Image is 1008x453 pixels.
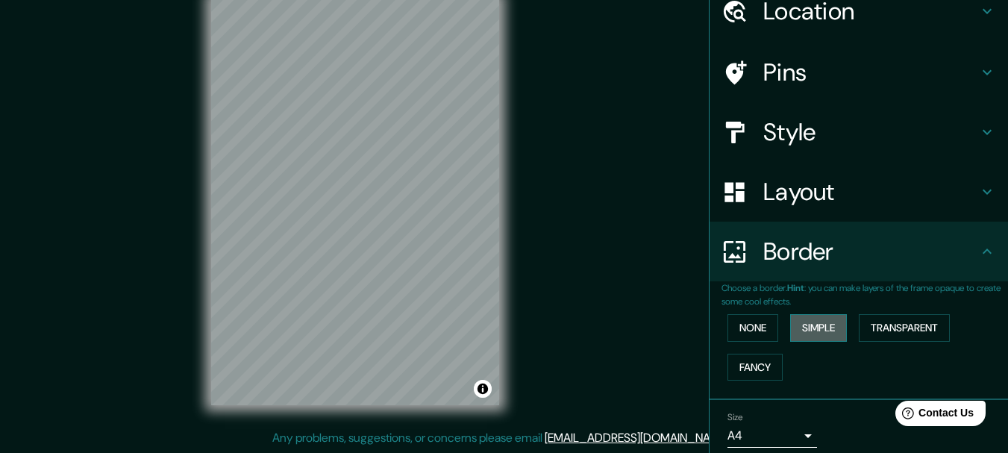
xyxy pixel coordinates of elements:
div: Pins [710,43,1008,102]
div: Layout [710,162,1008,222]
p: Choose a border. : you can make layers of the frame opaque to create some cool effects. [721,281,1008,308]
div: Border [710,222,1008,281]
div: Style [710,102,1008,162]
button: Transparent [859,314,950,342]
h4: Border [763,237,978,266]
iframe: Help widget launcher [875,395,992,437]
p: Any problems, suggestions, or concerns please email . [272,429,731,447]
label: Size [727,411,743,424]
a: [EMAIL_ADDRESS][DOMAIN_NAME] [545,430,729,446]
h4: Layout [763,177,978,207]
button: Simple [790,314,847,342]
button: Fancy [727,354,783,381]
b: Hint [787,282,804,294]
h4: Style [763,117,978,147]
h4: Pins [763,57,978,87]
div: A4 [727,424,817,448]
button: Toggle attribution [474,380,492,398]
button: None [727,314,778,342]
